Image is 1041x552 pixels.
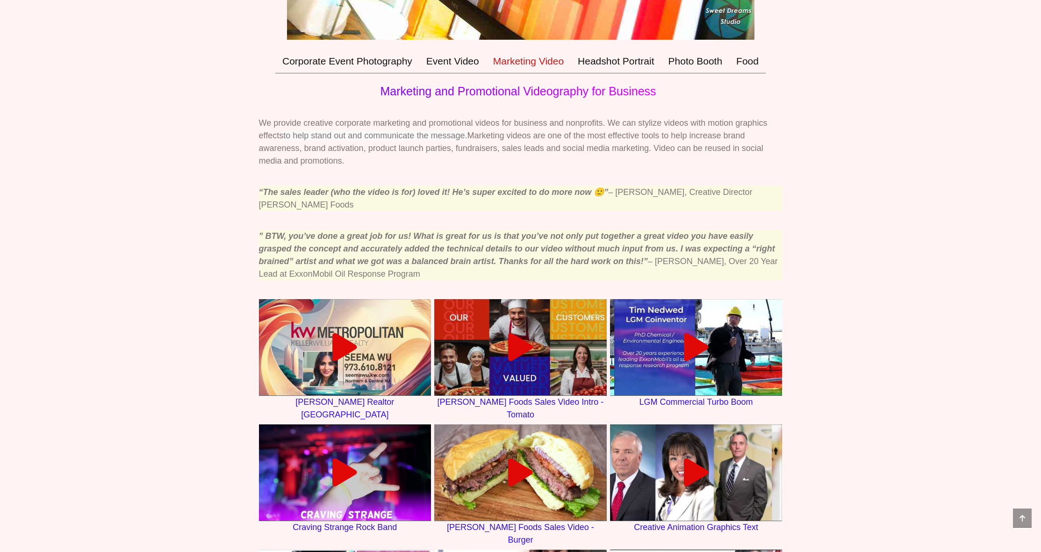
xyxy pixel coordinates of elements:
span: to help stand out and communicate the message. [283,131,467,140]
a: Event Video [419,49,486,73]
p: – [PERSON_NAME], Over 20 Year Lead at ExxonMobil Oil Response Program [259,230,783,280]
a: Marketing Video [486,49,571,73]
cite: ” BTW, you’ve done a great job for us! What is great for us is that you’ve not only put together ... [259,231,775,266]
p: We provide creative corporate marketing and promotional videos for business and nonprofits. We ca... [259,117,783,167]
a: Corporate Event Photography [275,49,419,73]
span: Marketing and Promotional Videography for Business [380,85,656,98]
a: Photo Booth [661,49,730,73]
p: – [PERSON_NAME], Creative Director [PERSON_NAME] Foods [259,186,783,211]
cite: “The sales leader (who the video is for) loved it! He’s super excited to do more now 🙂” [259,187,609,197]
a: Food [729,49,766,73]
a: Headshot Portrait [571,49,661,73]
